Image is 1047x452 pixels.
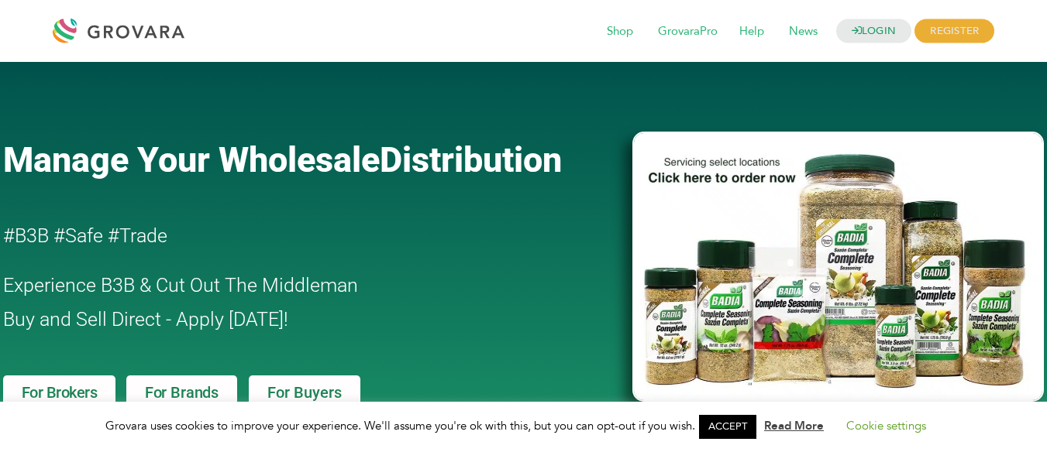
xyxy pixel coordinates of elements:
[778,23,828,40] a: News
[596,17,644,46] span: Shop
[105,418,942,433] span: Grovara uses cookies to improve your experience. We'll assume you're ok with this, but you can op...
[22,385,98,400] span: For Brokers
[647,23,728,40] a: GrovaraPro
[3,308,288,330] span: Buy and Sell Direct - Apply [DATE]!
[126,375,237,409] a: For Brands
[3,139,608,180] a: Manage Your WholesaleDistribution
[249,375,360,409] a: For Buyers
[728,17,775,46] span: Help
[3,139,380,180] span: Manage Your Wholesale
[596,23,644,40] a: Shop
[3,274,358,296] span: Experience B3B & Cut Out The Middleman
[699,415,756,439] a: ACCEPT
[267,385,342,400] span: For Buyers
[846,418,926,433] a: Cookie settings
[764,418,824,433] a: Read More
[647,17,728,46] span: GrovaraPro
[145,385,219,400] span: For Brands
[3,375,116,409] a: For Brokers
[728,23,775,40] a: Help
[836,19,912,43] a: LOGIN
[778,17,828,46] span: News
[3,219,544,253] h2: #B3B #Safe #Trade
[914,19,994,43] span: REGISTER
[380,139,562,180] span: Distribution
